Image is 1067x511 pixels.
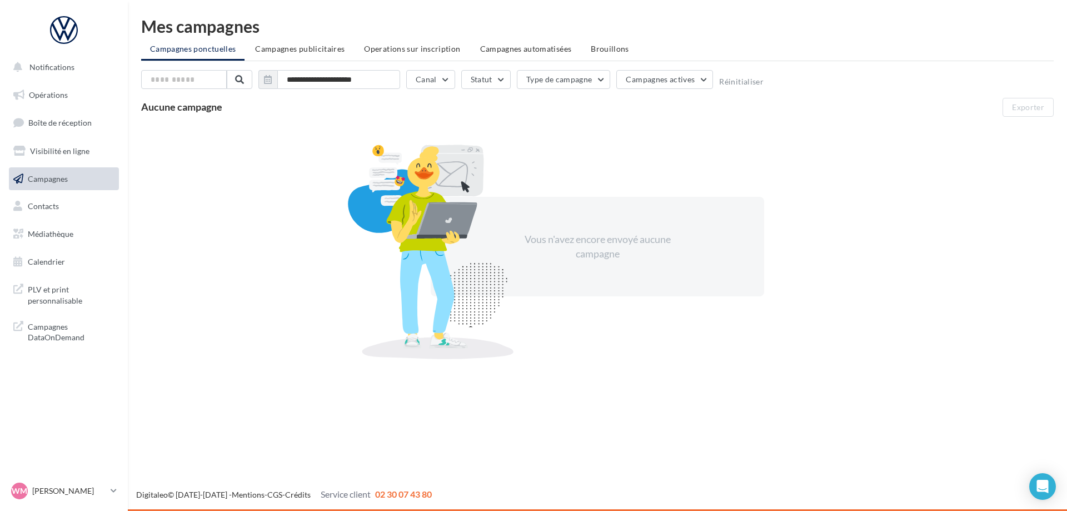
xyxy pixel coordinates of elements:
[136,490,168,499] a: Digitaleo
[28,173,68,183] span: Campagnes
[28,118,92,127] span: Boîte de réception
[29,62,74,72] span: Notifications
[480,44,572,53] span: Campagnes automatisées
[28,319,114,343] span: Campagnes DataOnDemand
[28,282,114,306] span: PLV et print personnalisable
[364,44,460,53] span: Operations sur inscription
[141,18,1054,34] div: Mes campagnes
[7,222,121,246] a: Médiathèque
[232,490,265,499] a: Mentions
[7,315,121,348] a: Campagnes DataOnDemand
[141,101,222,113] span: Aucune campagne
[28,201,59,211] span: Contacts
[502,232,693,261] div: Vous n'avez encore envoyé aucune campagne
[7,277,121,310] a: PLV et print personnalisable
[626,75,695,84] span: Campagnes actives
[591,44,629,53] span: Brouillons
[517,70,611,89] button: Type de campagne
[406,70,455,89] button: Canal
[461,70,511,89] button: Statut
[7,195,121,218] a: Contacts
[7,56,117,79] button: Notifications
[285,490,311,499] a: Crédits
[1029,473,1056,500] div: Open Intercom Messenger
[375,489,432,499] span: 02 30 07 43 80
[136,490,432,499] span: © [DATE]-[DATE] - - -
[9,480,119,502] a: WM [PERSON_NAME]
[321,489,371,499] span: Service client
[719,77,764,86] button: Réinitialiser
[7,250,121,274] a: Calendrier
[267,490,282,499] a: CGS
[30,146,89,156] span: Visibilité en ligne
[7,111,121,135] a: Boîte de réception
[28,229,73,239] span: Médiathèque
[12,485,27,497] span: WM
[1003,98,1054,117] button: Exporter
[32,485,106,497] p: [PERSON_NAME]
[255,44,345,53] span: Campagnes publicitaires
[7,167,121,191] a: Campagnes
[7,83,121,107] a: Opérations
[29,90,68,100] span: Opérations
[28,257,65,266] span: Calendrier
[7,140,121,163] a: Visibilité en ligne
[616,70,713,89] button: Campagnes actives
